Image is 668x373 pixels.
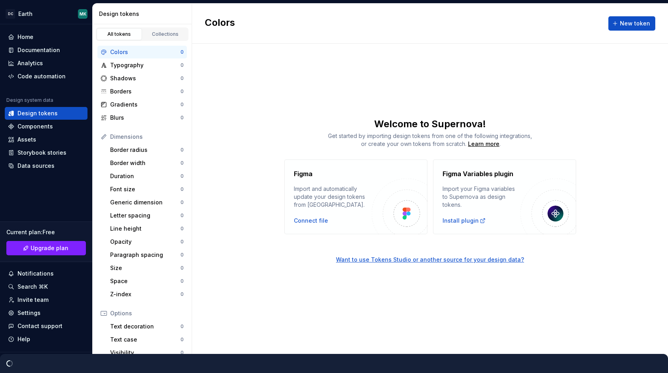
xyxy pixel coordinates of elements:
h4: Figma [294,169,313,179]
div: Code automation [17,72,66,80]
a: Font size0 [107,183,187,196]
h4: Figma Variables plugin [443,169,513,179]
div: Visibility [110,349,181,357]
div: Generic dimension [110,198,181,206]
div: All tokens [99,31,139,37]
div: Documentation [17,46,60,54]
div: Help [17,335,30,343]
a: Text decoration0 [107,320,187,333]
div: Duration [110,172,181,180]
div: 0 [181,336,184,343]
span: Upgrade plan [31,244,68,252]
div: 0 [181,62,184,68]
div: 0 [181,239,184,245]
a: Size0 [107,262,187,274]
div: Borders [110,87,181,95]
a: Blurs0 [97,111,187,124]
a: Borders0 [97,85,187,98]
div: Analytics [17,59,43,67]
div: 0 [181,252,184,258]
div: Notifications [17,270,54,278]
div: Search ⌘K [17,283,48,291]
a: Generic dimension0 [107,196,187,209]
span: Get started by importing design tokens from one of the following integrations, or create your own... [328,132,532,147]
button: Search ⌘K [5,280,87,293]
div: Size [110,264,181,272]
div: Gradients [110,101,181,109]
div: Typography [110,61,181,69]
a: Install plugin [443,217,486,225]
div: Border width [110,159,181,167]
button: DCEarthMK [2,5,91,22]
div: MK [80,11,86,17]
div: 0 [181,49,184,55]
div: Design tokens [17,109,58,117]
div: Options [110,309,184,317]
div: Settings [17,309,41,317]
button: Connect file [294,217,328,225]
div: Design tokens [99,10,188,18]
div: Font size [110,185,181,193]
div: 0 [181,147,184,153]
div: 0 [181,160,184,166]
div: Dimensions [110,133,184,141]
div: Text decoration [110,322,181,330]
div: Letter spacing [110,212,181,220]
div: 0 [181,323,184,330]
div: 0 [181,199,184,206]
a: Design tokens [5,107,87,120]
div: 0 [181,115,184,121]
div: 0 [181,212,184,219]
div: 0 [181,101,184,108]
div: 0 [181,350,184,356]
div: Import and automatically update your design tokens from [GEOGRAPHIC_DATA]. [294,185,372,209]
a: Upgrade plan [6,241,86,255]
a: Analytics [5,57,87,70]
div: Assets [17,136,36,144]
div: Storybook stories [17,149,66,157]
a: Visibility0 [107,346,187,359]
div: 0 [181,278,184,284]
div: Components [17,122,53,130]
a: Line height0 [107,222,187,235]
a: Duration0 [107,170,187,183]
a: Learn more [468,140,499,148]
a: Colors0 [97,46,187,58]
a: Documentation [5,44,87,56]
a: Settings [5,307,87,319]
div: Current plan : Free [6,228,86,236]
div: Line height [110,225,181,233]
button: Help [5,333,87,346]
div: Shadows [110,74,181,82]
div: 0 [181,225,184,232]
div: Invite team [17,296,49,304]
a: Gradients0 [97,98,187,111]
a: Paragraph spacing0 [107,249,187,261]
a: Data sources [5,159,87,172]
button: Want to use Tokens Studio or another source for your design data? [336,256,524,264]
div: Welcome to Supernova! [192,118,668,130]
a: Border radius0 [107,144,187,156]
div: Data sources [17,162,54,170]
a: Z-index0 [107,288,187,301]
a: Invite team [5,293,87,306]
div: Z-index [110,290,181,298]
div: 0 [181,265,184,271]
div: 0 [181,75,184,82]
div: Contact support [17,322,62,330]
div: Colors [110,48,181,56]
button: Notifications [5,267,87,280]
a: Code automation [5,70,87,83]
div: Opacity [110,238,181,246]
button: New token [608,16,655,31]
a: Components [5,120,87,133]
div: Paragraph spacing [110,251,181,259]
div: Import your Figma variables to Supernova as design tokens. [443,185,520,209]
h2: Colors [205,16,235,31]
div: 0 [181,88,184,95]
a: Opacity0 [107,235,187,248]
a: Space0 [107,275,187,288]
div: 0 [181,173,184,179]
